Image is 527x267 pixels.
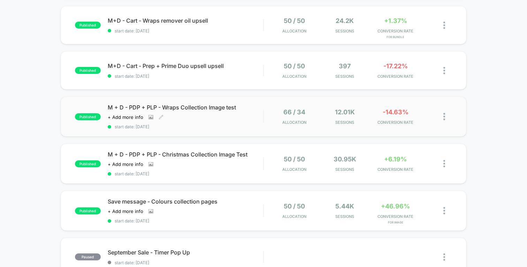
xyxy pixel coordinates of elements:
[75,253,101,260] span: paused
[108,114,143,120] span: + Add more info
[282,214,306,219] span: Allocation
[339,62,351,70] span: 397
[75,113,101,120] span: published
[443,67,445,74] img: close
[372,35,419,39] span: for Bundle
[108,249,263,256] span: September Sale - Timer Pop Up
[282,74,306,79] span: Allocation
[372,29,419,33] span: CONVERSION RATE
[443,113,445,120] img: close
[108,198,263,205] span: Save message - Colours collection pages
[108,104,263,111] span: M + D - PDP + PLP - Wraps Collection Image test
[384,155,407,163] span: +6.19%
[108,74,263,79] span: start date: [DATE]
[372,120,419,125] span: CONVERSION RATE
[108,171,263,176] span: start date: [DATE]
[108,218,263,223] span: start date: [DATE]
[283,108,305,116] span: 66 / 34
[321,74,368,79] span: Sessions
[321,29,368,33] span: Sessions
[443,22,445,29] img: close
[443,160,445,167] img: close
[75,207,101,214] span: published
[372,167,419,172] span: CONVERSION RATE
[335,203,354,210] span: 5.44k
[335,108,355,116] span: 12.01k
[383,62,408,70] span: -17.22%
[321,167,368,172] span: Sessions
[443,253,445,261] img: close
[108,260,263,265] span: start date: [DATE]
[75,22,101,29] span: published
[108,161,143,167] span: + Add more info
[334,155,356,163] span: 30.95k
[282,120,306,125] span: Allocation
[372,214,419,219] span: CONVERSION RATE
[284,62,305,70] span: 50 / 50
[443,207,445,214] img: close
[383,108,408,116] span: -14.63%
[321,120,368,125] span: Sessions
[108,17,263,24] span: M+D - Cart - Wraps remover oil upsell
[108,28,263,33] span: start date: [DATE]
[284,17,305,24] span: 50 / 50
[284,155,305,163] span: 50 / 50
[108,62,263,69] span: M+D - Cart - Prep + Prime Duo upsell upsell
[108,124,263,129] span: start date: [DATE]
[372,74,419,79] span: CONVERSION RATE
[321,214,368,219] span: Sessions
[381,203,410,210] span: +46.96%
[372,221,419,224] span: for Image
[282,29,306,33] span: Allocation
[75,160,101,167] span: published
[108,151,263,158] span: M + D - PDP + PLP - Christmas Collection Image Test
[75,67,101,74] span: published
[282,167,306,172] span: Allocation
[284,203,305,210] span: 50 / 50
[108,208,143,214] span: + Add more info
[336,17,354,24] span: 24.2k
[384,17,407,24] span: +1.37%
